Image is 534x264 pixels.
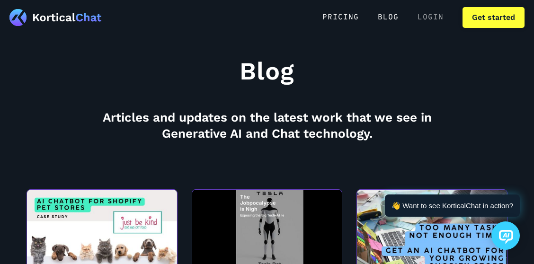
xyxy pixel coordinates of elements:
h3: Articles and updates on the latest work that we see in Generative AI and Chat technology. [78,110,456,142]
a: Pricing [313,7,368,28]
h1: Blog [240,57,294,86]
a: Get started [463,7,525,28]
a: Blog [368,7,408,28]
a: Login [408,7,453,28]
